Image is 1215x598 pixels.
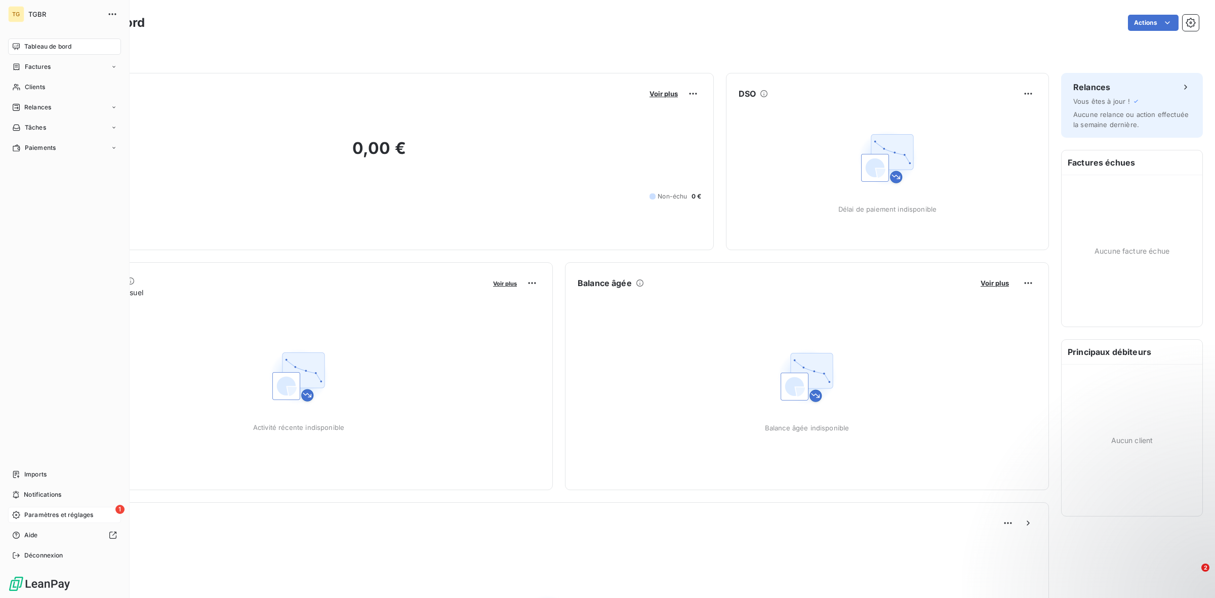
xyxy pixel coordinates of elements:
[978,278,1012,288] button: Voir plus
[739,88,756,100] h6: DSO
[765,424,849,432] span: Balance âgée indisponible
[1073,97,1130,105] span: Vous êtes à jour !
[24,551,63,560] span: Déconnexion
[24,510,93,520] span: Paramètres et réglages
[24,531,38,540] span: Aide
[8,576,71,592] img: Logo LeanPay
[1073,110,1189,129] span: Aucune relance ou action effectuée la semaine dernière.
[25,143,56,152] span: Paiements
[1062,340,1202,364] h6: Principaux débiteurs
[24,470,47,479] span: Imports
[1073,81,1110,93] h6: Relances
[658,192,687,201] span: Non-échu
[578,277,632,289] h6: Balance âgée
[1012,500,1215,571] iframe: Intercom notifications message
[8,6,24,22] div: TG
[25,123,46,132] span: Tâches
[493,280,517,287] span: Voir plus
[57,138,701,169] h2: 0,00 €
[25,62,51,71] span: Factures
[8,527,121,543] a: Aide
[838,205,937,213] span: Délai de paiement indisponible
[775,345,839,410] img: Empty state
[266,344,331,409] img: Empty state
[24,490,61,499] span: Notifications
[1128,15,1179,31] button: Actions
[490,278,520,288] button: Voir plus
[692,192,701,201] span: 0 €
[57,287,486,298] span: Chiffre d'affaires mensuel
[1062,150,1202,175] h6: Factures échues
[646,89,681,98] button: Voir plus
[1181,564,1205,588] iframe: Intercom live chat
[24,42,71,51] span: Tableau de bord
[1111,435,1153,446] span: Aucun client
[1201,564,1209,572] span: 2
[650,90,678,98] span: Voir plus
[115,505,125,514] span: 1
[855,126,920,191] img: Empty state
[1095,246,1169,256] span: Aucune facture échue
[28,10,101,18] span: TGBR
[25,83,45,92] span: Clients
[981,279,1009,287] span: Voir plus
[253,423,344,431] span: Activité récente indisponible
[24,103,51,112] span: Relances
